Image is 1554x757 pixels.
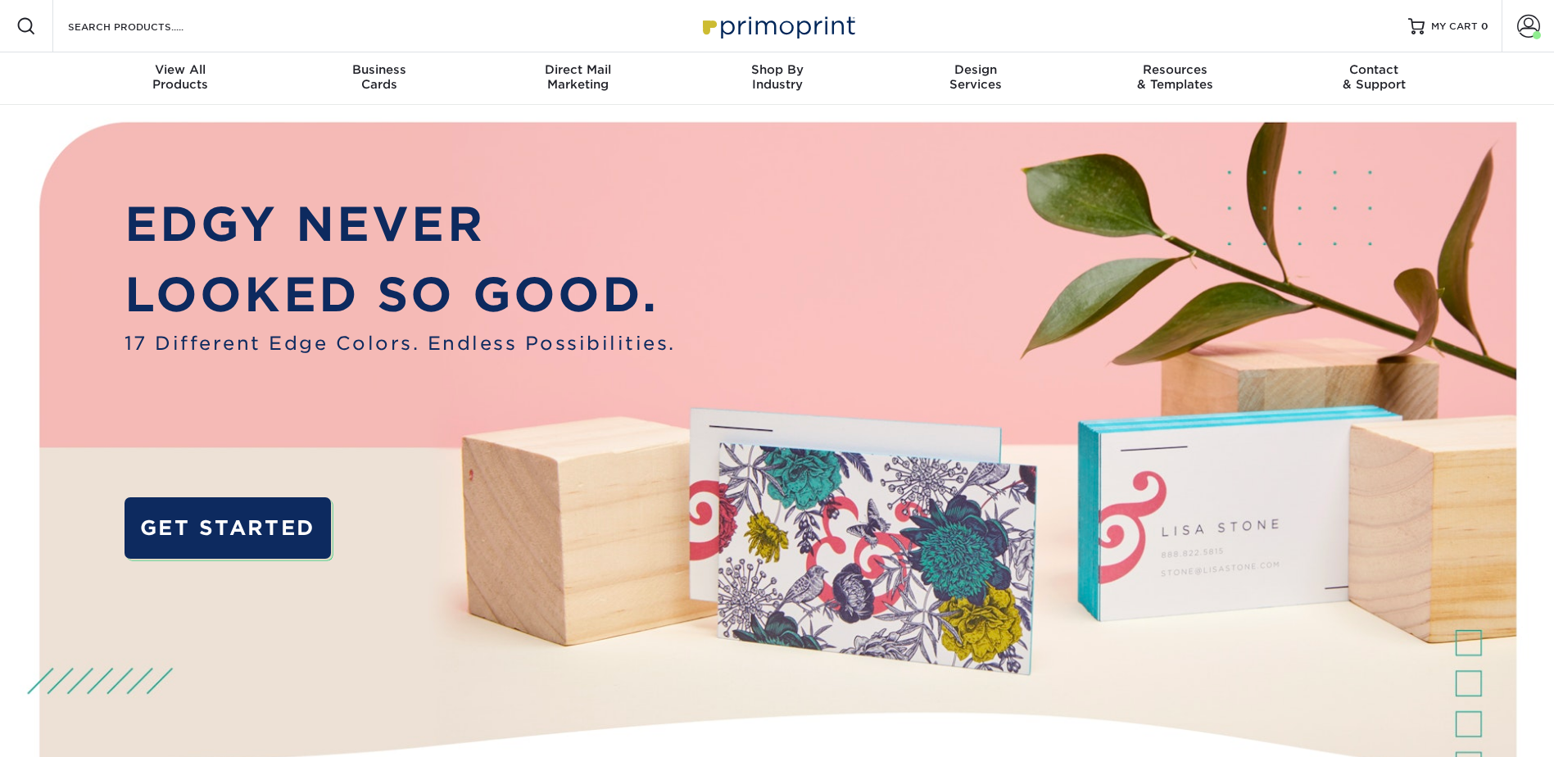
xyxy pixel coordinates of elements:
[877,62,1076,92] div: Services
[279,52,478,105] a: BusinessCards
[877,52,1076,105] a: DesignServices
[81,62,280,92] div: Products
[1431,20,1478,34] span: MY CART
[677,52,877,105] a: Shop ByIndustry
[125,260,676,329] p: LOOKED SO GOOD.
[279,62,478,92] div: Cards
[1076,62,1275,92] div: & Templates
[677,62,877,77] span: Shop By
[695,8,859,43] img: Primoprint
[81,52,280,105] a: View AllProducts
[1076,52,1275,105] a: Resources& Templates
[125,329,676,357] span: 17 Different Edge Colors. Endless Possibilities.
[677,62,877,92] div: Industry
[125,189,676,259] p: EDGY NEVER
[478,62,677,77] span: Direct Mail
[1481,20,1488,32] span: 0
[1275,62,1474,77] span: Contact
[66,16,226,36] input: SEARCH PRODUCTS.....
[478,62,677,92] div: Marketing
[279,62,478,77] span: Business
[1275,62,1474,92] div: & Support
[478,52,677,105] a: Direct MailMarketing
[81,62,280,77] span: View All
[1076,62,1275,77] span: Resources
[125,497,331,559] a: GET STARTED
[1275,52,1474,105] a: Contact& Support
[877,62,1076,77] span: Design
